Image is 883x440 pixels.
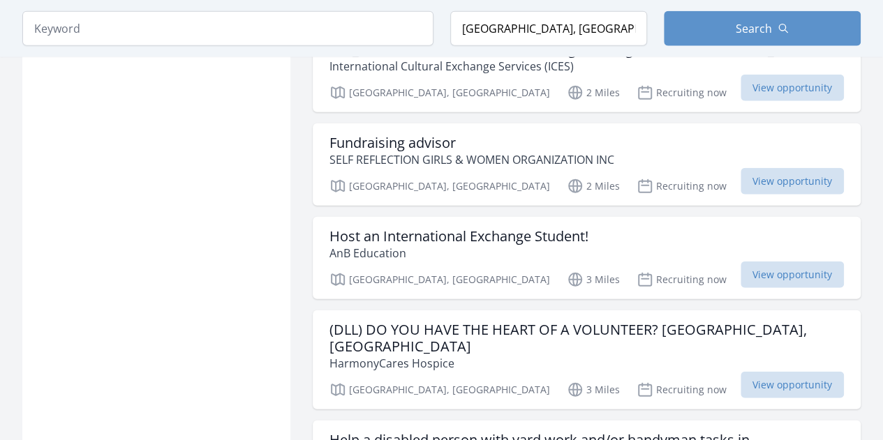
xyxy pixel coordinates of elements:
[313,217,861,299] a: Host an International Exchange Student! AnB Education [GEOGRAPHIC_DATA], [GEOGRAPHIC_DATA] 3 Mile...
[637,381,727,398] p: Recruiting now
[313,310,861,409] a: (DLL) DO YOU HAVE THE HEART OF A VOLUNTEER? [GEOGRAPHIC_DATA], [GEOGRAPHIC_DATA] HarmonyCares Hos...
[329,228,588,245] h3: Host an International Exchange Student!
[637,271,727,288] p: Recruiting now
[329,41,823,58] h3: [US_STATE] Host Families for Amazing Exchange Students ([PERSON_NAME])
[329,84,550,101] p: [GEOGRAPHIC_DATA], [GEOGRAPHIC_DATA]
[741,75,844,101] span: View opportunity
[741,372,844,398] span: View opportunity
[567,271,620,288] p: 3 Miles
[329,271,550,288] p: [GEOGRAPHIC_DATA], [GEOGRAPHIC_DATA]
[329,135,614,151] h3: Fundraising advisor
[567,178,620,195] p: 2 Miles
[313,30,861,112] a: [US_STATE] Host Families for Amazing Exchange Students ([PERSON_NAME]) International Cultural Exc...
[22,11,433,46] input: Keyword
[450,11,647,46] input: Location
[664,11,861,46] button: Search
[329,151,614,168] p: SELF REFLECTION GIRLS & WOMEN ORGANIZATION INC
[736,20,772,37] span: Search
[567,381,620,398] p: 3 Miles
[329,58,823,75] p: International Cultural Exchange Services (ICES)
[329,355,844,372] p: HarmonyCares Hospice
[637,178,727,195] p: Recruiting now
[329,321,844,355] h3: (DLL) DO YOU HAVE THE HEART OF A VOLUNTEER? [GEOGRAPHIC_DATA], [GEOGRAPHIC_DATA]
[329,178,550,195] p: [GEOGRAPHIC_DATA], [GEOGRAPHIC_DATA]
[313,123,861,206] a: Fundraising advisor SELF REFLECTION GIRLS & WOMEN ORGANIZATION INC [GEOGRAPHIC_DATA], [GEOGRAPHIC...
[329,245,588,261] p: AnB Education
[741,261,844,288] span: View opportunity
[741,168,844,195] span: View opportunity
[329,381,550,398] p: [GEOGRAPHIC_DATA], [GEOGRAPHIC_DATA]
[637,84,727,101] p: Recruiting now
[567,84,620,101] p: 2 Miles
